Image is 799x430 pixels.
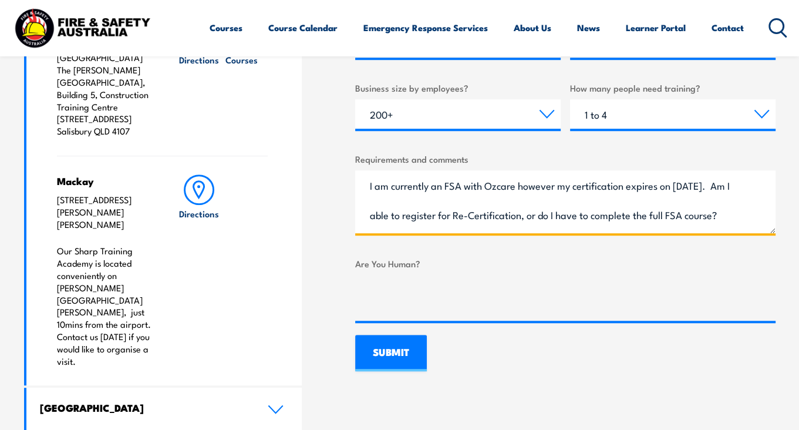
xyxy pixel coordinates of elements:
label: Are You Human? [355,257,776,270]
label: Requirements and comments [355,152,776,166]
a: News [577,14,600,42]
p: [STREET_ADDRESS][PERSON_NAME][PERSON_NAME] [57,194,155,230]
label: How many people need training? [570,81,776,95]
a: Directions [178,174,220,367]
a: About Us [514,14,551,42]
a: Directions [178,21,220,137]
a: Learner Portal [626,14,686,42]
a: Courses [210,14,242,42]
a: Emergency Response Services [363,14,488,42]
h6: Courses [225,53,258,66]
a: Course Calendar [268,14,338,42]
iframe: reCAPTCHA [355,275,534,321]
input: SUBMIT [355,335,427,371]
h4: [GEOGRAPHIC_DATA] [40,401,250,414]
p: Fire and Safety [GEOGRAPHIC_DATA] The [PERSON_NAME][GEOGRAPHIC_DATA], Building 5, Construction Tr... [57,40,155,137]
p: Our Sharp Training Academy is located conveniently on [PERSON_NAME][GEOGRAPHIC_DATA][PERSON_NAME]... [57,245,155,367]
label: Business size by employees? [355,81,561,95]
a: Courses [221,21,263,137]
a: Contact [712,14,744,42]
h6: Directions [179,53,219,66]
h6: Directions [179,207,219,220]
h4: Mackay [57,174,155,187]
